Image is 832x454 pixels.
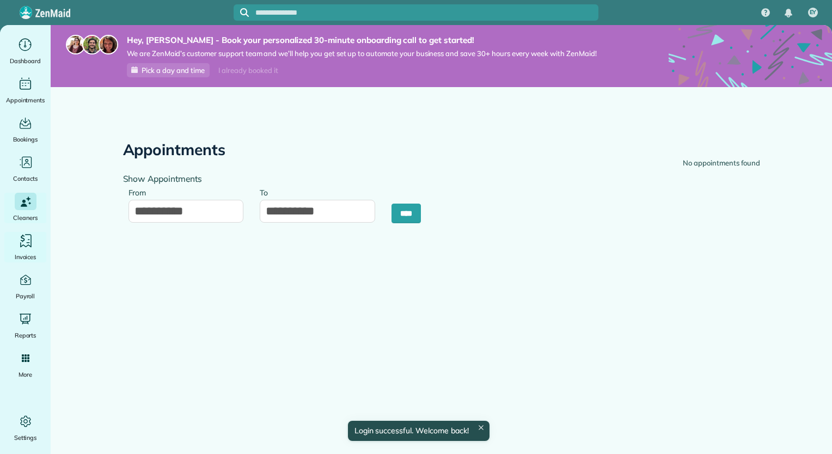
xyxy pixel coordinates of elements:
span: Dashboard [10,56,41,66]
div: Login successful. Welcome back! [347,421,489,441]
span: Contacts [13,173,38,184]
span: Pick a day and time [142,66,205,75]
label: From [129,182,152,202]
a: Bookings [4,114,46,145]
div: Notifications [777,1,800,25]
span: We are ZenMaid’s customer support team and we’ll help you get set up to automate your business an... [127,49,597,58]
button: Focus search [234,8,249,17]
a: Settings [4,413,46,443]
div: No appointments found [683,158,760,169]
span: Invoices [15,251,36,262]
span: EY [810,8,817,17]
span: Settings [14,432,37,443]
span: Payroll [16,291,35,302]
svg: Focus search [240,8,249,17]
h4: Show Appointments [123,174,433,183]
a: Pick a day and time [127,63,210,77]
a: Contacts [4,154,46,184]
a: Dashboard [4,36,46,66]
span: Cleaners [13,212,38,223]
a: Invoices [4,232,46,262]
strong: Hey, [PERSON_NAME] - Book your personalized 30-minute onboarding call to get started! [127,35,597,46]
span: Bookings [13,134,38,145]
span: Appointments [6,95,45,106]
a: Cleaners [4,193,46,223]
a: Reports [4,310,46,341]
img: maria-72a9807cf96188c08ef61303f053569d2e2a8a1cde33d635c8a3ac13582a053d.jpg [66,35,85,54]
span: Reports [15,330,36,341]
a: Appointments [4,75,46,106]
span: More [19,369,32,380]
h2: Appointments [123,142,226,158]
img: jorge-587dff0eeaa6aab1f244e6dc62b8924c3b6ad411094392a53c71c6c4a576187d.jpg [82,35,102,54]
label: To [260,182,273,202]
a: Payroll [4,271,46,302]
div: I already booked it [212,64,284,77]
img: michelle-19f622bdf1676172e81f8f8fba1fb50e276960ebfe0243fe18214015130c80e4.jpg [99,35,118,54]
